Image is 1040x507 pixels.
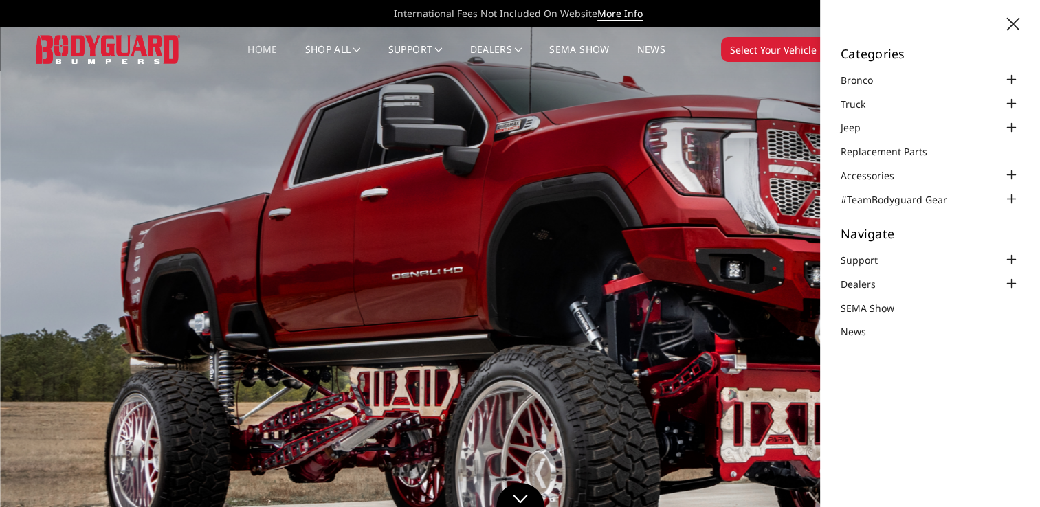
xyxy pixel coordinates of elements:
[36,35,180,63] img: BODYGUARD BUMPERS
[721,37,840,62] button: Select Your Vehicle
[388,45,443,71] a: Support
[841,168,911,183] a: Accessories
[841,324,883,339] a: News
[247,45,277,71] a: Home
[841,192,964,207] a: #TeamBodyguard Gear
[637,45,665,71] a: News
[597,7,643,21] a: More Info
[305,45,361,71] a: shop all
[496,483,544,507] a: Click to Down
[841,253,895,267] a: Support
[841,227,1019,240] h5: Navigate
[841,144,944,159] a: Replacement Parts
[841,301,911,315] a: SEMA Show
[730,43,817,57] span: Select Your Vehicle
[549,45,609,71] a: SEMA Show
[841,277,893,291] a: Dealers
[841,120,878,135] a: Jeep
[841,73,890,87] a: Bronco
[971,441,1040,507] iframe: Chat Widget
[841,97,883,111] a: Truck
[470,45,522,71] a: Dealers
[841,47,1019,60] h5: Categories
